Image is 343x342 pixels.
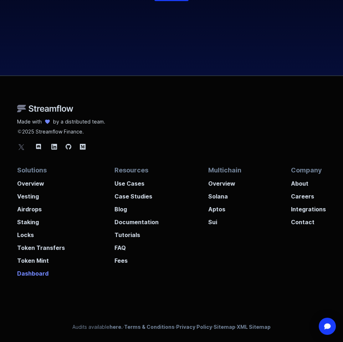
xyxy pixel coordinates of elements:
[114,201,159,213] a: Blog
[114,175,159,188] a: Use Cases
[17,252,65,265] a: Token Mint
[53,118,105,125] p: by a distributed team.
[214,324,235,330] a: Sitemap
[109,324,123,330] a: here.
[114,226,159,239] a: Tutorials
[114,239,159,252] a: FAQ
[17,213,65,226] a: Staking
[291,175,326,188] a: About
[72,323,271,331] p: Audits available · · · ·
[17,165,65,175] p: Solutions
[208,175,241,188] a: Overview
[114,213,159,226] a: Documentation
[17,188,65,201] a: Vesting
[114,188,159,201] a: Case Studies
[291,201,326,213] a: Integrations
[17,265,65,278] a: Dashboard
[17,118,42,125] p: Made with
[17,175,65,188] a: Overview
[17,105,73,112] img: Streamflow Logo
[319,318,336,335] div: Open Intercom Messenger
[208,201,241,213] a: Aptos
[114,165,159,175] p: Resources
[291,213,326,226] a: Contact
[114,252,159,265] a: Fees
[17,239,65,252] a: Token Transfers
[17,125,326,135] p: 2025 Streamflow Finance.
[176,324,212,330] a: Privacy Policy
[237,324,271,330] a: XML Sitemap
[17,226,65,239] a: Locks
[208,188,241,201] a: Solana
[124,324,175,330] a: Terms & Conditions
[17,201,65,213] a: Airdrops
[291,165,326,175] p: Company
[208,165,241,175] p: Multichain
[208,213,241,226] a: Sui
[291,188,326,201] a: Careers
